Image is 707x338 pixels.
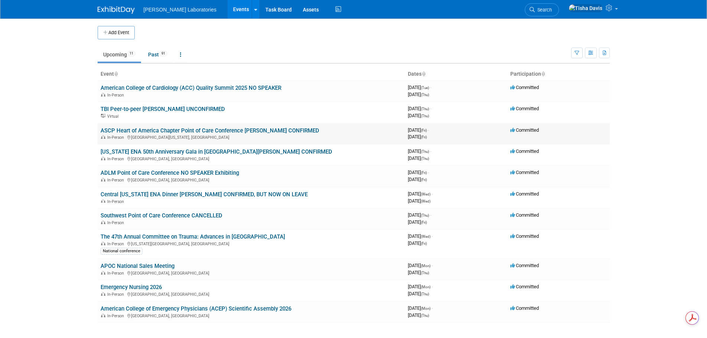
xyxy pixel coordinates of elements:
span: [DATE] [408,212,431,218]
span: - [430,85,431,90]
span: - [432,305,433,311]
button: Add Event [98,26,135,39]
span: 11 [127,51,135,56]
th: Participation [507,68,610,81]
span: [DATE] [408,284,433,289]
span: (Wed) [421,199,431,203]
span: In-Person [107,220,126,225]
span: In-Person [107,292,126,297]
span: (Mon) [421,285,431,289]
div: National conference [101,248,143,255]
a: Southwest Point of Care Conference CANCELLED [101,212,222,219]
span: (Thu) [421,107,429,111]
span: In-Person [107,135,126,140]
span: In-Person [107,314,126,318]
div: [GEOGRAPHIC_DATA], [GEOGRAPHIC_DATA] [101,291,402,297]
span: Committed [510,305,539,311]
span: [DATE] [408,233,433,239]
a: Upcoming11 [98,47,141,62]
span: [PERSON_NAME] Laboratories [144,7,217,13]
span: In-Person [107,93,126,98]
span: [DATE] [408,191,433,197]
a: Past91 [143,47,173,62]
span: Committed [510,170,539,175]
span: (Thu) [421,150,429,154]
img: ExhibitDay [98,6,135,14]
img: In-Person Event [101,220,105,224]
span: (Tue) [421,86,429,90]
span: - [432,233,433,239]
a: Emergency Nursing 2026 [101,284,162,291]
span: [DATE] [408,134,427,140]
span: (Thu) [421,157,429,161]
span: [DATE] [408,106,431,111]
span: [DATE] [408,85,431,90]
div: [GEOGRAPHIC_DATA], [GEOGRAPHIC_DATA] [101,270,402,276]
a: Sort by Event Name [114,71,118,77]
span: - [432,191,433,197]
span: [DATE] [408,312,429,318]
a: Central [US_STATE] ENA Dinner [PERSON_NAME] CONFIRMED, BUT NOW ON LEAVE [101,191,308,198]
span: Committed [510,106,539,111]
span: (Thu) [421,213,429,217]
img: In-Person Event [101,314,105,317]
span: [DATE] [408,240,427,246]
a: APOC National Sales Meeting [101,263,174,269]
img: In-Person Event [101,199,105,203]
span: (Wed) [421,192,431,196]
span: Committed [510,127,539,133]
span: (Wed) [421,234,431,239]
img: In-Person Event [101,292,105,296]
span: [DATE] [408,177,427,182]
div: [GEOGRAPHIC_DATA], [GEOGRAPHIC_DATA] [101,312,402,318]
span: [DATE] [408,155,429,161]
span: Committed [510,191,539,197]
a: The 47th Annual Committee on Trauma: Advances in [GEOGRAPHIC_DATA] [101,233,285,240]
span: 91 [159,51,167,56]
span: (Thu) [421,271,429,275]
span: - [430,106,431,111]
a: American College of Cardiology (ACC) Quality Summit 2025 NO SPEAKER [101,85,281,91]
span: (Thu) [421,114,429,118]
span: [DATE] [408,305,433,311]
span: - [430,148,431,154]
span: In-Person [107,199,126,204]
span: In-Person [107,157,126,161]
span: [DATE] [408,263,433,268]
span: Committed [510,233,539,239]
a: Search [525,3,559,16]
a: [US_STATE] ENA 50th Anniversary Gala in [GEOGRAPHIC_DATA][PERSON_NAME] CONFIRMED [101,148,332,155]
span: (Fri) [421,128,427,132]
span: [DATE] [408,270,429,275]
span: - [430,212,431,218]
span: (Mon) [421,306,431,311]
span: - [428,127,429,133]
div: [US_STATE][GEOGRAPHIC_DATA], [GEOGRAPHIC_DATA] [101,240,402,246]
span: In-Person [107,178,126,183]
span: [DATE] [408,291,429,296]
span: [DATE] [408,170,429,175]
span: (Fri) [421,171,427,175]
span: Committed [510,85,539,90]
span: In-Person [107,242,126,246]
img: In-Person Event [101,271,105,275]
a: Sort by Start Date [422,71,425,77]
span: (Thu) [421,292,429,296]
div: [GEOGRAPHIC_DATA], [GEOGRAPHIC_DATA] [101,155,402,161]
a: Sort by Participation Type [541,71,545,77]
img: In-Person Event [101,178,105,181]
img: Tisha Davis [569,4,603,12]
span: [DATE] [408,198,431,204]
span: Committed [510,284,539,289]
th: Event [98,68,405,81]
img: In-Person Event [101,93,105,96]
span: (Fri) [421,135,427,139]
span: (Thu) [421,314,429,318]
div: [GEOGRAPHIC_DATA], [GEOGRAPHIC_DATA] [101,177,402,183]
span: Virtual [107,114,121,119]
img: Virtual Event [101,114,105,118]
span: Committed [510,148,539,154]
img: In-Person Event [101,242,105,245]
a: ADLM Point of Care Conference NO SPEAKER Exhibiting [101,170,239,176]
a: ASCP Heart of America Chapter Point of Care Conference [PERSON_NAME] CONFIRMED [101,127,319,134]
